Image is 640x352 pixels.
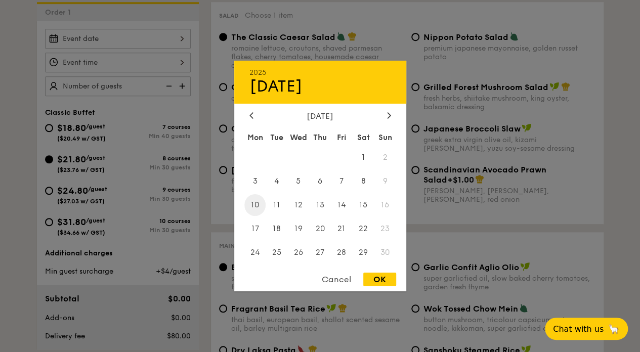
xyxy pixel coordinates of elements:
[244,241,266,263] span: 24
[244,128,266,147] div: Mon
[553,324,604,334] span: Chat with us
[545,318,628,340] button: Chat with us🦙
[331,217,353,239] span: 21
[374,241,396,263] span: 30
[266,241,287,263] span: 25
[374,194,396,216] span: 16
[287,217,309,239] span: 19
[244,170,266,192] span: 3
[331,128,353,147] div: Fri
[608,323,620,335] span: 🦙
[353,241,374,263] span: 29
[244,194,266,216] span: 10
[266,217,287,239] span: 18
[309,241,331,263] span: 27
[309,170,331,192] span: 6
[309,217,331,239] span: 20
[249,111,391,121] div: [DATE]
[309,128,331,147] div: Thu
[244,217,266,239] span: 17
[287,128,309,147] div: Wed
[374,217,396,239] span: 23
[353,217,374,239] span: 22
[309,194,331,216] span: 13
[266,194,287,216] span: 11
[266,170,287,192] span: 4
[249,68,391,77] div: 2025
[312,273,361,286] div: Cancel
[266,128,287,147] div: Tue
[374,128,396,147] div: Sun
[363,273,396,286] div: OK
[287,170,309,192] span: 5
[374,170,396,192] span: 9
[287,241,309,263] span: 26
[374,147,396,168] span: 2
[353,194,374,216] span: 15
[249,77,391,96] div: [DATE]
[353,128,374,147] div: Sat
[331,170,353,192] span: 7
[353,170,374,192] span: 8
[287,194,309,216] span: 12
[353,147,374,168] span: 1
[331,194,353,216] span: 14
[331,241,353,263] span: 28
